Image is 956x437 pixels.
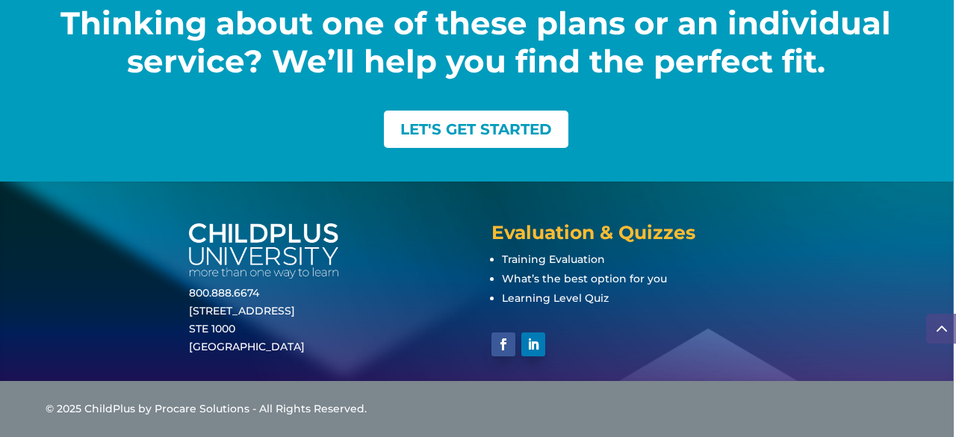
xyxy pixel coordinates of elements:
[521,332,545,356] a: Follow on LinkedIn
[502,291,609,305] a: Learning Level Quiz
[384,111,568,148] a: LET'S GET STARTED
[189,223,338,279] img: white-cpu-wordmark
[189,286,259,300] a: 800.888.6674
[502,272,667,285] a: What’s the best option for you
[491,332,515,356] a: Follow on Facebook
[189,304,305,353] a: [STREET_ADDRESS]STE 1000[GEOGRAPHIC_DATA]
[502,252,605,266] a: Training Evaluation
[46,400,906,418] div: © 2025 ChildPlus by Procare Solutions - All Rights Reserved.
[491,223,763,250] h4: Evaluation & Quizzes
[46,4,906,87] h2: Thinking about one of these plans or an individual service? We’ll help you find the perfect fit.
